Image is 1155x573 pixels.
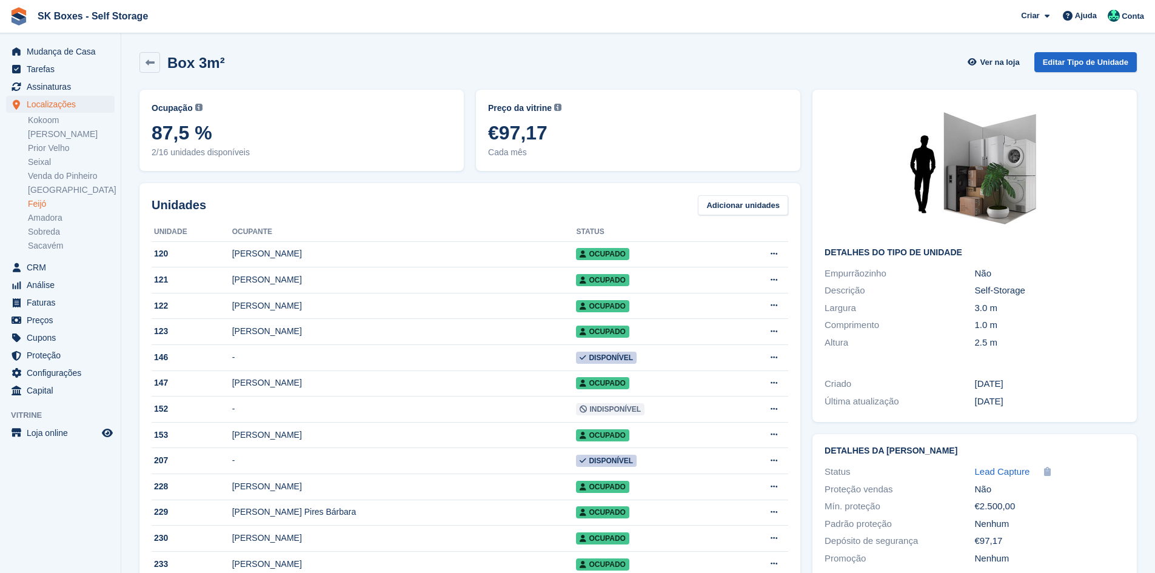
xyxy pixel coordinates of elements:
span: Disponível [576,455,637,467]
a: menu [6,43,115,60]
th: Ocupante [232,223,577,242]
a: Seixal [28,156,115,168]
span: Cada mês [488,146,788,159]
div: 122 [152,300,232,312]
div: [DATE] [975,395,1125,409]
div: 146 [152,351,232,364]
a: Lead Capture [975,465,1030,479]
span: Ver na loja [980,56,1020,69]
div: [PERSON_NAME] Pires Bárbara [232,506,577,518]
a: Ver na loja [966,52,1024,72]
span: Disponível [576,352,637,364]
a: SK Boxes - Self Storage [33,6,153,26]
div: Nenhum [975,552,1125,566]
span: Loja online [27,424,99,441]
img: stora-icon-8386f47178a22dfd0bd8f6a31ec36ba5ce8667c1dd55bd0f319d3a0aa187defe.svg [10,7,28,25]
a: menu [6,276,115,293]
div: [PERSON_NAME] [232,558,577,571]
span: Ocupado [576,506,629,518]
span: Preço da vitrine [488,102,552,115]
a: menu [6,294,115,311]
th: Status [576,223,731,242]
div: 152 [152,403,232,415]
a: menu [6,364,115,381]
a: Amadora [28,212,115,224]
a: Adicionar unidades [698,195,788,215]
a: Sacavém [28,240,115,252]
div: €2.500,00 [975,500,1125,514]
a: Feijó [28,198,115,210]
a: menu [6,96,115,113]
span: Ajuda [1075,10,1097,22]
div: 1.0 m [975,318,1125,332]
a: menu [6,61,115,78]
span: Localizações [27,96,99,113]
span: 2/16 unidades disponíveis [152,146,452,159]
a: Sobreda [28,226,115,238]
td: - [232,397,577,423]
a: menu [6,78,115,95]
span: Ocupado [576,558,629,571]
div: 2.5 m [975,336,1125,350]
div: Depósito de segurança [825,534,974,548]
span: €97,17 [488,122,788,144]
span: Proteção [27,347,99,364]
div: €97,17 [975,534,1125,548]
a: menu [6,329,115,346]
div: Empurrãozinho [825,267,974,281]
a: menu [6,347,115,364]
span: Conta [1122,10,1144,22]
div: Largura [825,301,974,315]
h2: Detalhes da [PERSON_NAME] [825,446,1125,456]
span: Lead Capture [975,466,1030,477]
span: CRM [27,259,99,276]
div: [PERSON_NAME] [232,247,577,260]
div: 123 [152,325,232,338]
span: Criar [1021,10,1039,22]
div: 147 [152,377,232,389]
div: [PERSON_NAME] [232,532,577,545]
th: Unidade [152,223,232,242]
div: Nenhum [975,517,1125,531]
span: Ocupado [576,326,629,338]
div: Proteção vendas [825,483,974,497]
a: menu [6,424,115,441]
div: Self-Storage [975,284,1125,298]
span: Faturas [27,294,99,311]
img: icon-info-grey-7440780725fd019a000dd9b08b2336e03edf1995a4989e88bcd33f0948082b44.svg [195,104,203,111]
div: [PERSON_NAME] [232,429,577,441]
span: Capital [27,382,99,399]
img: 30-sqft-unit.jpg [884,102,1066,238]
a: [GEOGRAPHIC_DATA] [28,184,115,196]
span: 87,5 % [152,122,452,144]
div: 121 [152,273,232,286]
div: Status [825,465,974,479]
div: [PERSON_NAME] [232,325,577,338]
div: [PERSON_NAME] [232,377,577,389]
a: Prior Velho [28,142,115,154]
span: Ocupado [576,532,629,545]
a: Venda do Pinheiro [28,170,115,182]
div: [PERSON_NAME] [232,300,577,312]
div: Mín. proteção [825,500,974,514]
div: Descrição [825,284,974,298]
div: Padrão proteção [825,517,974,531]
a: menu [6,312,115,329]
span: Ocupado [576,481,629,493]
div: [PERSON_NAME] [232,273,577,286]
a: menu [6,382,115,399]
div: 120 [152,247,232,260]
div: Criado [825,377,974,391]
div: Não [975,267,1125,281]
span: Mudança de Casa [27,43,99,60]
div: [PERSON_NAME] [232,480,577,493]
img: icon-info-grey-7440780725fd019a000dd9b08b2336e03edf1995a4989e88bcd33f0948082b44.svg [554,104,561,111]
img: Cláudio Borges [1108,10,1120,22]
a: menu [6,259,115,276]
td: - [232,345,577,371]
span: Ocupado [576,274,629,286]
div: 153 [152,429,232,441]
span: Cupons [27,329,99,346]
span: Preços [27,312,99,329]
h2: Box 3m² [167,55,225,71]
